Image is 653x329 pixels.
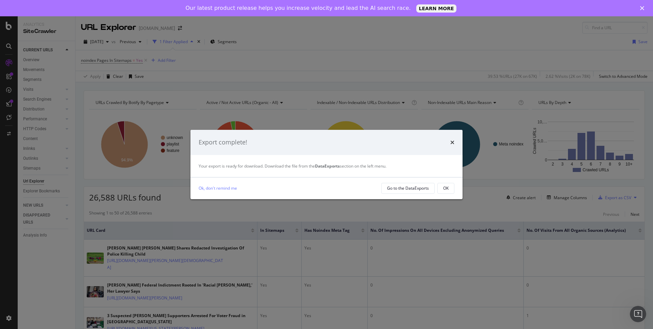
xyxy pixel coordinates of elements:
[199,138,247,147] div: Export complete!
[186,5,411,12] div: Our latest product release helps you increase velocity and lead the AI search race.
[640,6,647,10] div: Close
[199,185,237,192] a: Ok, don't remind me
[443,185,449,191] div: OK
[630,306,646,322] iframe: Intercom live chat
[450,138,454,147] div: times
[387,185,429,191] div: Go to the DataExports
[315,163,340,169] strong: DataExports
[437,183,454,194] button: OK
[416,4,457,13] a: LEARN MORE
[190,130,463,199] div: modal
[381,183,435,194] button: Go to the DataExports
[199,163,454,169] div: Your export is ready for download. Download the file from the
[315,163,386,169] span: section on the left menu.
